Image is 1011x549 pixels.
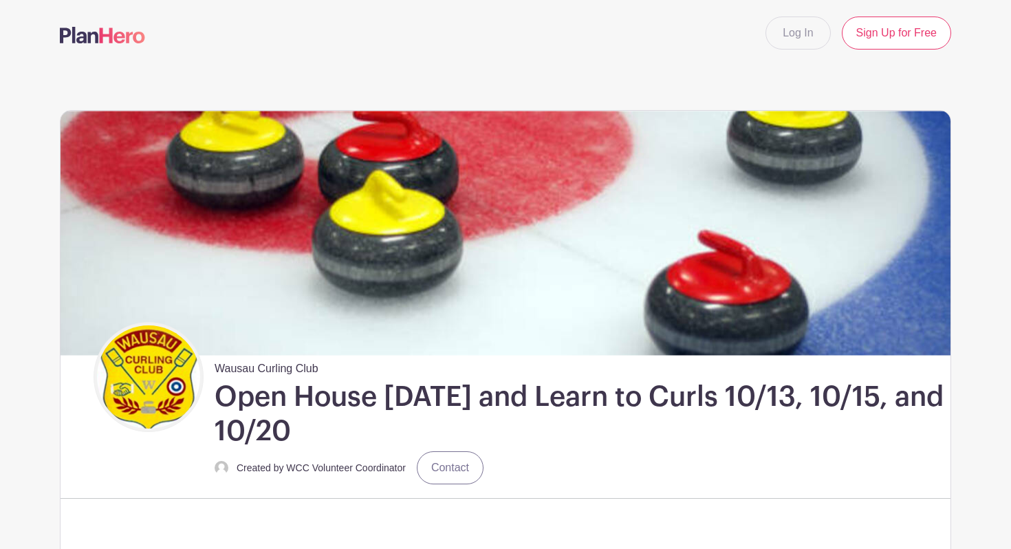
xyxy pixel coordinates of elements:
img: default-ce2991bfa6775e67f084385cd625a349d9dcbb7a52a09fb2fda1e96e2d18dcdb.png [215,461,228,475]
span: Wausau Curling Club [215,355,318,377]
h1: Open House [DATE] and Learn to Curls 10/13, 10/15, and 10/20 [215,380,945,449]
img: WCC%20logo.png [97,325,200,429]
img: logo-507f7623f17ff9eddc593b1ce0a138ce2505c220e1c5a4e2b4648c50719b7d32.svg [60,27,145,43]
a: Sign Up for Free [842,17,951,50]
a: Contact [417,451,483,484]
a: Log In [765,17,830,50]
small: Created by WCC Volunteer Coordinator [237,462,406,473]
img: curling%20house%20with%20rocks.jpg [61,111,950,355]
